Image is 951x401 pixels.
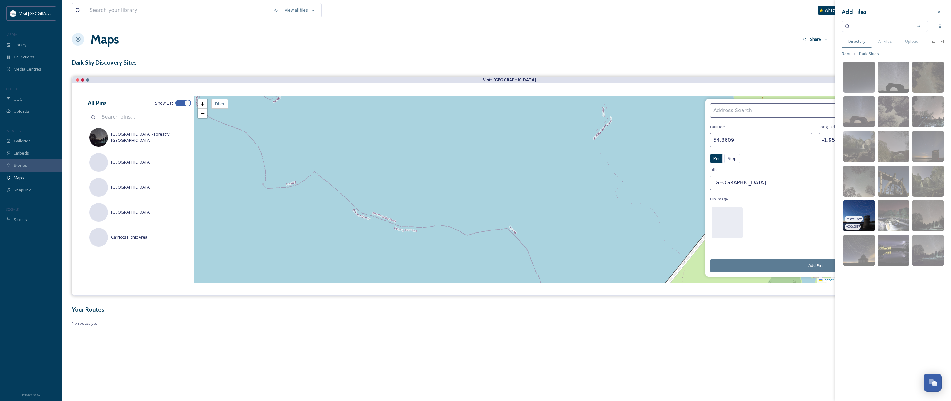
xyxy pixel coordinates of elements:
img: Hamsterley%2520Forest15.jpg [89,128,108,147]
span: 4000 x 2667 [846,225,860,229]
img: Killhope14.jpg [878,166,909,197]
button: Share [800,33,831,45]
h3: Your Routes [72,305,942,314]
span: SOCIALS [6,207,19,212]
img: Rookhope%2520Arch%2520%282%29.jpg [843,96,875,127]
input: 54.6776 [710,133,812,147]
span: Galleries [14,138,31,144]
img: Derwent%2520Reservoir16.jpg [843,200,875,231]
span: MEDIA [6,32,17,37]
span: SnapLink [14,187,31,193]
span: Stories [14,162,27,168]
a: Leaflet [819,278,834,282]
strong: Visit [GEOGRAPHIC_DATA] [483,77,536,82]
span: Pin Image [710,196,728,202]
img: Hamsterley%2520Forest15.jpg [912,235,944,266]
span: − [201,109,205,117]
span: Carricks Picnic Area [111,234,178,240]
span: Show List [155,100,173,106]
span: Visit [GEOGRAPHIC_DATA] [19,10,68,16]
img: High%2520Force4.jpg [912,166,944,197]
img: LowForce4.jpg [878,200,909,231]
h3: All Pins [88,99,107,108]
span: Pin [713,156,719,161]
span: Collections [14,54,34,60]
img: Hamsterley%2520Forest12.jpg [912,200,944,231]
button: Add Pin [710,259,921,272]
img: Bowlees2.jpg [878,96,909,127]
a: Zoom out [198,109,207,118]
img: Derwent%2520Reservoir5.tif [912,131,944,162]
span: Media Centres [14,66,41,72]
h3: Dark Sky Discovery Sites [72,58,137,67]
input: Search pins... [98,110,191,124]
input: E.g. City Centre [710,176,921,190]
span: Stop [728,156,737,161]
div: Map Courtesy of © contributors [817,278,929,283]
span: UGC [14,96,22,102]
span: Uploads [14,108,29,114]
img: LANCHESTER.jpg [843,166,875,197]
a: Maps [91,30,119,49]
span: Privacy Policy [22,393,40,397]
span: COLLECT [6,87,20,91]
span: Latitude [710,124,725,130]
img: High%2520Force1.jpg [843,131,875,162]
input: Search your library [86,3,270,17]
span: [GEOGRAPHIC_DATA] - Forestry [GEOGRAPHIC_DATA] [111,131,178,143]
input: Address Search [710,103,904,118]
a: Privacy Policy [22,390,40,398]
img: Hardwick%2520Park4.jpg [843,235,875,266]
span: Longitude [819,124,837,130]
span: | [835,278,835,282]
span: Embeds [14,150,29,156]
span: image/jpeg [846,217,862,221]
img: Hamsterley%2520Forest2.jpg [912,96,944,127]
span: Library [14,42,26,48]
button: Open Chat [924,374,942,392]
span: No routes yet [72,320,942,326]
img: 1680077135441.jpeg [10,10,16,17]
a: Zoom in [198,99,207,109]
a: View all files [282,4,318,16]
span: WIDGETS [6,128,21,133]
img: Causey%2520Arch1.jpg [878,131,909,162]
div: Filter [211,99,228,109]
span: + [201,100,205,108]
button: Customise [834,33,875,45]
span: Title [710,166,718,172]
span: [GEOGRAPHIC_DATA] [111,159,178,165]
span: [GEOGRAPHIC_DATA] [111,209,178,215]
input: -1.8573 [819,133,921,147]
span: [GEOGRAPHIC_DATA] [111,184,178,190]
span: Socials [14,217,27,223]
a: What's New [818,6,849,15]
img: Raby%2520Castle%2520Staindrop8.jpg [878,235,909,266]
span: Maps [14,175,24,181]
